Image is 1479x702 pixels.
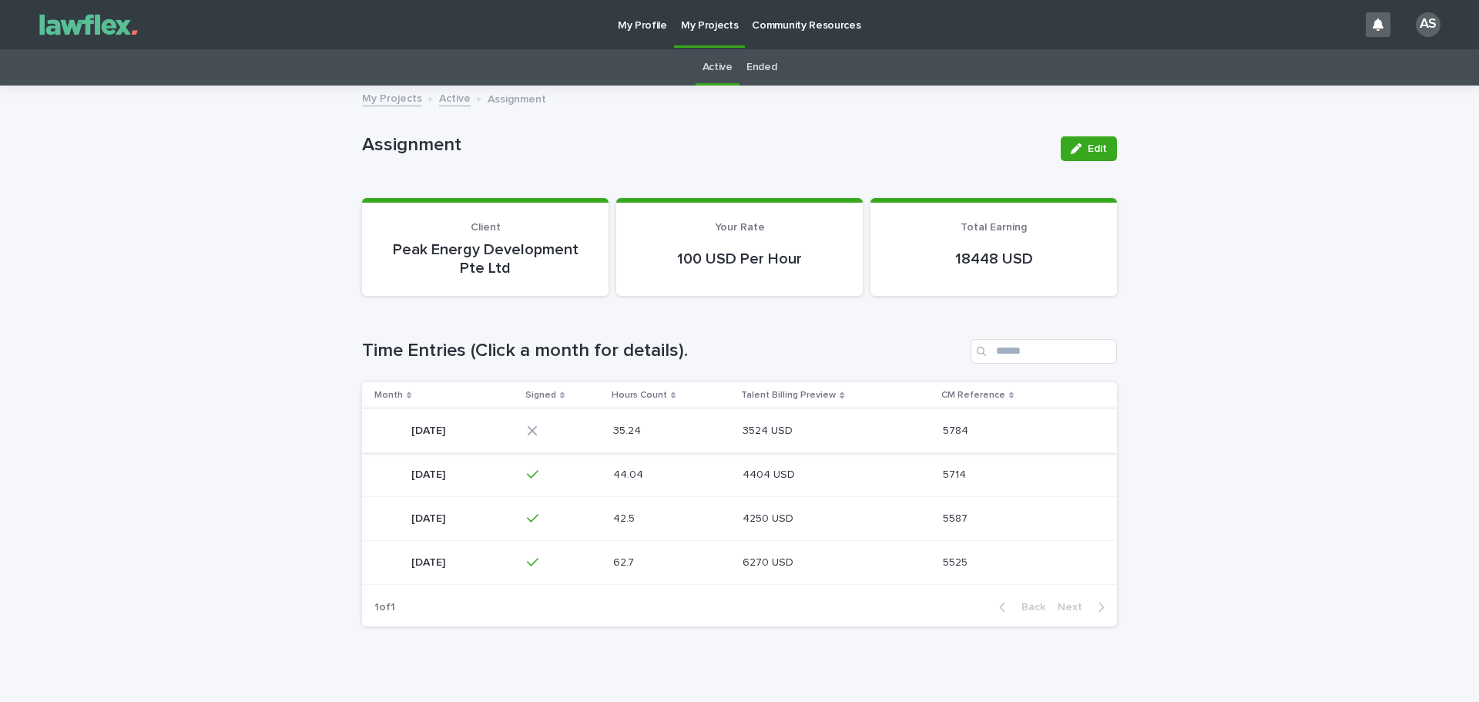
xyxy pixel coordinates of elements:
[943,422,971,438] p: 5784
[374,387,403,404] p: Month
[411,465,448,482] p: [DATE]
[971,339,1117,364] input: Search
[362,496,1117,540] tr: [DATE][DATE] 42.542.5 4250 USD4250 USD 55875587
[613,465,646,482] p: 44.04
[613,509,638,526] p: 42.5
[612,387,667,404] p: Hours Count
[362,134,1048,156] p: Assignment
[743,465,798,482] p: 4404 USD
[743,509,797,526] p: 4250 USD
[943,465,969,482] p: 5714
[889,250,1098,268] p: 18448 USD
[362,452,1117,496] tr: [DATE][DATE] 44.0444.04 4404 USD4404 USD 57145714
[1416,12,1440,37] div: AS
[381,240,590,277] p: Peak Energy Development Pte Ltd
[362,89,422,106] a: My Projects
[1088,143,1107,154] span: Edit
[362,540,1117,584] tr: [DATE][DATE] 62.762.7 6270 USD6270 USD 55255525
[743,553,797,569] p: 6270 USD
[31,9,146,40] img: Gnvw4qrBSHOAfo8VMhG6
[1058,602,1092,613] span: Next
[439,89,471,106] a: Active
[943,509,971,526] p: 5587
[362,408,1117,452] tr: [DATE][DATE] 35.2435.24 3524 USD3524 USD 57845784
[746,49,776,86] a: Ended
[362,340,964,362] h1: Time Entries (Click a month for details).
[715,222,765,233] span: Your Rate
[411,509,448,526] p: [DATE]
[471,222,501,233] span: Client
[943,553,971,569] p: 5525
[488,89,546,106] p: Assignment
[635,250,844,268] p: 100 USD Per Hour
[987,600,1051,614] button: Back
[1012,602,1045,613] span: Back
[525,387,556,404] p: Signed
[1061,136,1117,161] button: Edit
[703,49,733,86] a: Active
[411,422,448,438] p: [DATE]
[743,422,796,438] p: 3524 USD
[961,222,1027,233] span: Total Earning
[362,589,407,626] p: 1 of 1
[1051,600,1117,614] button: Next
[411,553,448,569] p: [DATE]
[941,387,1005,404] p: CM Reference
[613,553,637,569] p: 62.7
[613,422,644,438] p: 35.24
[741,387,836,404] p: Talent Billing Preview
